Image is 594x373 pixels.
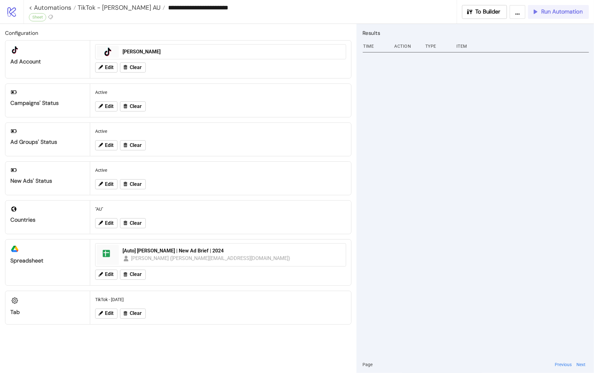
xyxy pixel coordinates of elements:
[105,181,113,187] span: Edit
[95,101,117,111] button: Edit
[93,203,349,215] div: "AU"
[10,216,85,224] div: Countries
[120,179,146,189] button: Clear
[456,40,589,52] div: Item
[130,181,142,187] span: Clear
[123,247,342,254] div: [Auto] [PERSON_NAME] | New Ad Brief | 2024
[105,272,113,277] span: Edit
[394,40,420,52] div: Action
[130,311,142,316] span: Clear
[553,361,574,368] button: Previous
[10,177,85,185] div: New Ads' Status
[541,8,583,15] span: Run Automation
[10,138,85,146] div: Ad Groups' Status
[123,48,342,55] div: [PERSON_NAME]
[363,361,373,368] span: Page
[120,140,146,150] button: Clear
[105,143,113,148] span: Edit
[29,13,46,21] div: Sheet
[130,65,142,70] span: Clear
[29,4,76,11] a: < Automations
[76,3,161,12] span: TikTok - [PERSON_NAME] AU
[10,58,85,65] div: Ad Account
[93,294,349,305] div: TikTok - [DATE]
[130,220,142,226] span: Clear
[10,100,85,107] div: Campaigns' Status
[105,104,113,109] span: Edit
[95,270,117,280] button: Edit
[363,40,390,52] div: Time
[93,125,349,137] div: Active
[5,29,351,37] h2: Configuration
[120,101,146,111] button: Clear
[425,40,451,52] div: Type
[130,104,142,109] span: Clear
[105,311,113,316] span: Edit
[95,309,117,319] button: Edit
[462,5,507,19] button: To Builder
[120,62,146,73] button: Clear
[95,218,117,228] button: Edit
[120,218,146,228] button: Clear
[120,309,146,319] button: Clear
[95,140,117,150] button: Edit
[510,5,526,19] button: ...
[120,270,146,280] button: Clear
[575,361,588,368] button: Next
[95,62,117,73] button: Edit
[363,29,589,37] h2: Results
[105,65,113,70] span: Edit
[10,309,85,316] div: Tab
[95,179,117,189] button: Edit
[105,220,113,226] span: Edit
[93,86,349,98] div: Active
[76,4,165,11] a: TikTok - [PERSON_NAME] AU
[130,272,142,277] span: Clear
[476,8,501,15] span: To Builder
[10,257,85,264] div: Spreadsheet
[93,164,349,176] div: Active
[130,143,142,148] span: Clear
[528,5,589,19] button: Run Automation
[131,254,291,262] div: [PERSON_NAME] ([PERSON_NAME][EMAIL_ADDRESS][DOMAIN_NAME])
